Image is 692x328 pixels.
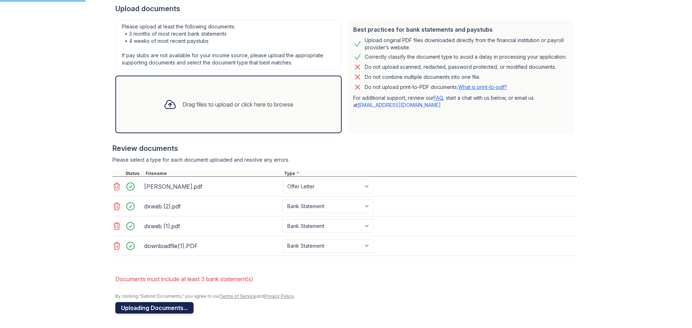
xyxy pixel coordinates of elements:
[283,171,577,176] div: Type
[358,102,441,108] a: [EMAIL_ADDRESS][DOMAIN_NAME]
[124,171,144,176] div: Status
[434,95,443,101] a: FAQ
[458,84,507,90] a: What is print-to-pdf?
[182,100,293,109] div: Drag files to upload or click here to browse
[112,156,577,163] div: Please select a type for each document uploaded and resolve any errors.
[365,73,480,81] div: Do not combine multiple documents into one file.
[115,272,577,286] li: Documents must include at least 3 bank statement(s)
[353,94,568,109] p: For additional support, review our , start a chat with us below, or email us at
[144,171,283,176] div: Filename
[115,302,194,314] button: Uploading Documents...
[353,25,568,34] div: Best practices for bank statements and paystubs
[115,293,577,299] div: By clicking "Submit Documents," you agree to our and
[112,143,577,153] div: Review documents
[264,293,294,299] a: Privacy Policy.
[115,19,342,70] div: Please upload at least the following documents: • 3 months of most recent bank statements • 4 wee...
[144,181,280,192] div: [PERSON_NAME].pdf
[144,220,280,232] div: dxweb (1).pdf
[219,293,256,299] a: Terms of Service
[144,201,280,212] div: dxweb (2).pdf
[365,84,507,91] p: Do not upload print-to-PDF documents.
[365,37,568,51] div: Upload original PDF files downloaded directly from the financial institution or payroll provider’...
[365,63,556,71] div: Do not upload scanned, redacted, password protected, or modified documents.
[115,4,577,14] div: Upload documents
[365,53,567,61] div: Correctly classify the document type to avoid a delay in processing your application.
[144,240,280,252] div: downloadfile(1).PDF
